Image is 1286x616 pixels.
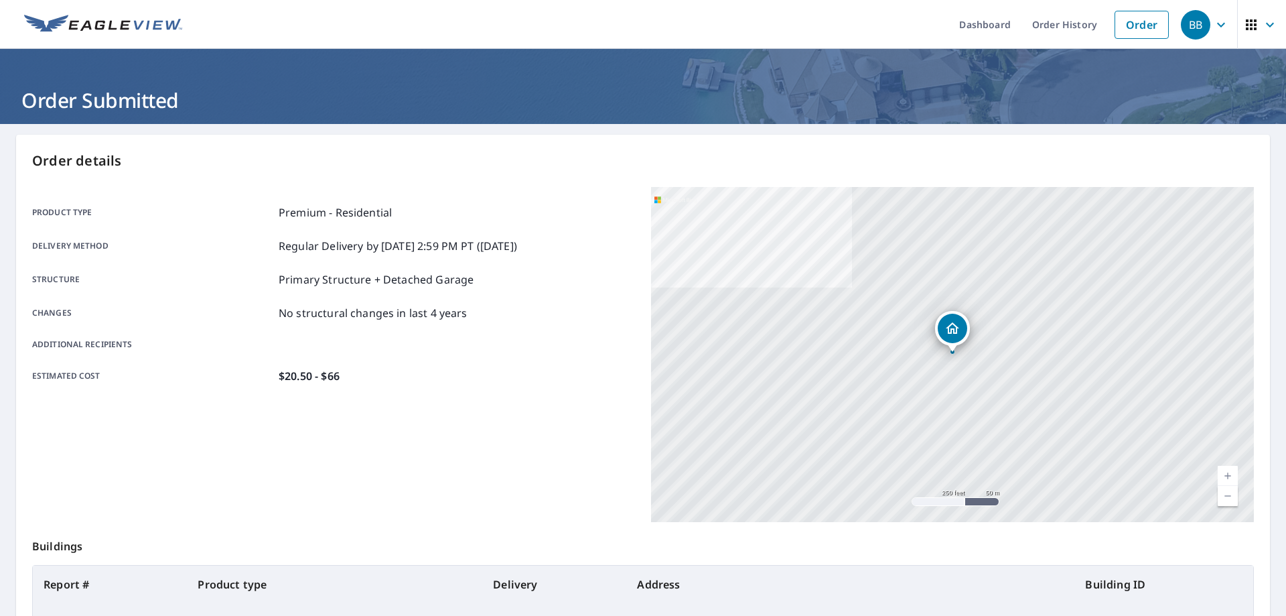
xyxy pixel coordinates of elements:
[1181,10,1210,40] div: BB
[279,204,392,221] p: Premium - Residential
[24,15,182,35] img: EV Logo
[32,238,273,254] p: Delivery method
[32,522,1254,565] p: Buildings
[1218,486,1238,506] a: Current Level 17, Zoom Out
[935,311,970,353] div: Dropped pin, building 1, Residential property, 5505 Corbin Ave Tarzana, CA 91356
[279,305,468,321] p: No structural changes in last 4 years
[279,368,340,384] p: $20.50 - $66
[1218,466,1238,486] a: Current Level 17, Zoom In
[32,305,273,321] p: Changes
[279,271,474,288] p: Primary Structure + Detached Garage
[32,204,273,221] p: Product type
[33,566,187,603] th: Report #
[279,238,517,254] p: Regular Delivery by [DATE] 2:59 PM PT ([DATE])
[482,566,626,603] th: Delivery
[32,338,273,351] p: Additional recipients
[32,151,1254,171] p: Order details
[626,566,1074,603] th: Address
[16,86,1270,114] h1: Order Submitted
[32,368,273,384] p: Estimated cost
[1074,566,1253,603] th: Building ID
[32,271,273,288] p: Structure
[1115,11,1169,39] a: Order
[187,566,482,603] th: Product type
